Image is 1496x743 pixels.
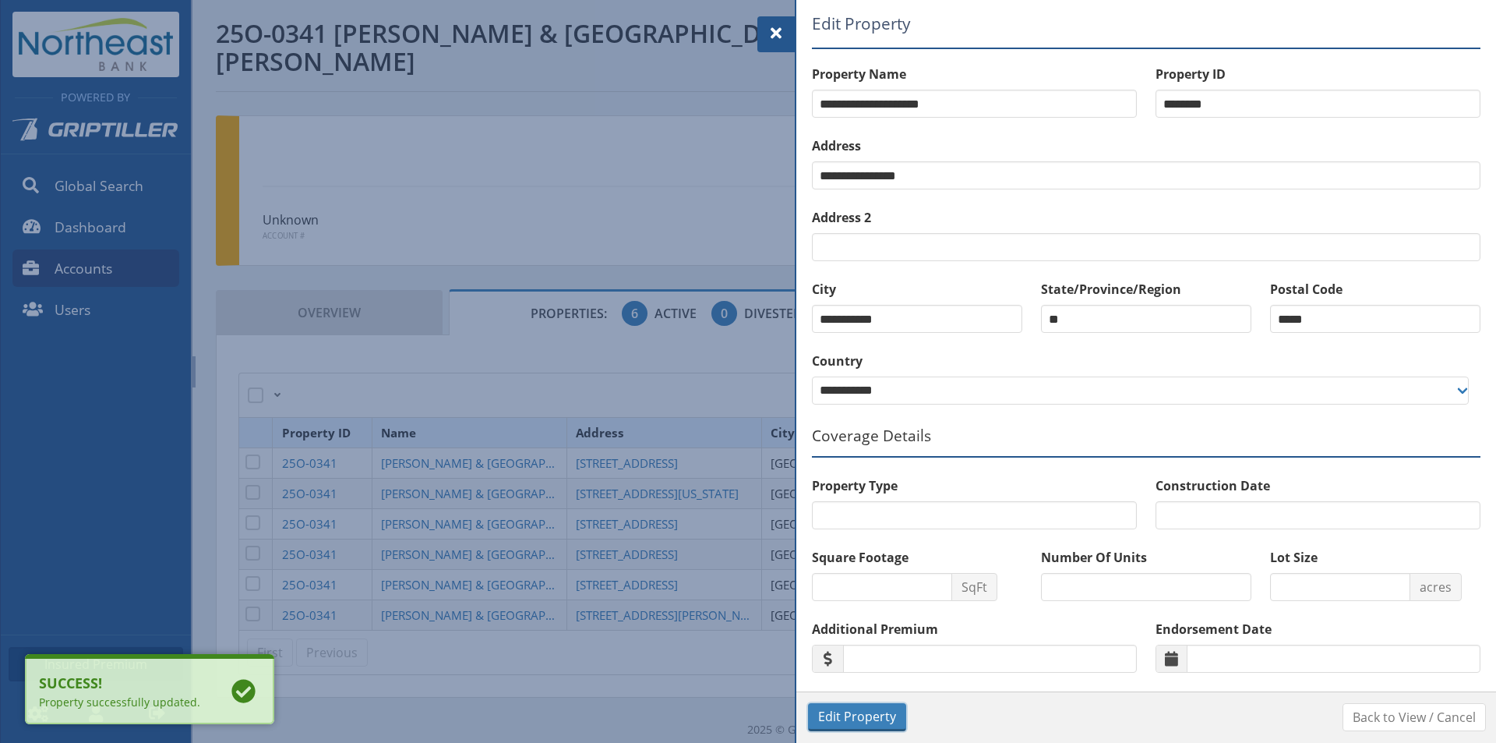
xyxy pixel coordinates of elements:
a: Back to View / Cancel [1343,703,1486,731]
label: Number Of Units [1041,548,1251,567]
label: Endorsement Date [1156,620,1480,639]
button: Edit Property [808,703,906,731]
label: Square Footage [812,548,1022,567]
label: Lot Size [1270,548,1480,567]
h5: Edit Property [812,12,1480,49]
label: Property ID [1156,65,1480,83]
label: Country [812,352,1480,370]
label: State/Province/Region [1041,280,1251,299]
label: Additional Premium [812,620,1137,639]
span: Edit Property [818,707,896,726]
label: City [812,280,1022,299]
label: Property Name [812,65,1137,83]
h5: Coverage Details [812,427,1480,458]
label: Postal Code [1270,280,1480,299]
label: Address 2 [812,208,1480,227]
b: Success! [39,673,204,694]
label: Construction Date [1156,476,1480,495]
label: Property Type [812,476,1137,495]
label: Address [812,136,1480,155]
div: Property successfully updated. [39,694,204,710]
